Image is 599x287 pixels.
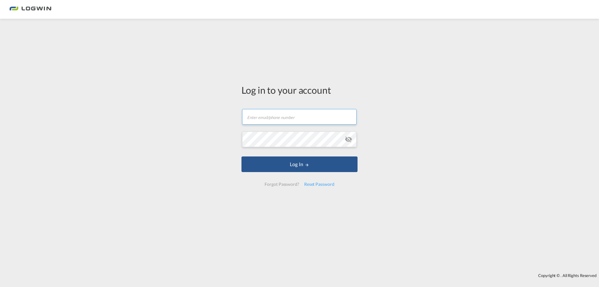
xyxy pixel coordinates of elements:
div: Log in to your account [241,83,358,96]
input: Enter email/phone number [242,109,357,125]
div: Forgot Password? [262,179,301,190]
img: bc73a0e0d8c111efacd525e4c8ad7d32.png [9,2,51,17]
div: Reset Password [302,179,337,190]
button: LOGIN [241,156,358,172]
md-icon: icon-eye-off [345,136,352,143]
